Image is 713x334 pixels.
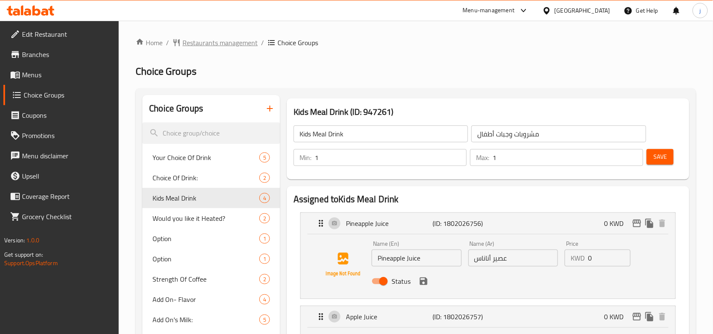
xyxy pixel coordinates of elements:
[260,316,269,324] span: 5
[22,130,112,141] span: Promotions
[588,250,630,266] input: Please enter price
[142,168,280,188] div: Choice Of Drink:2
[260,235,269,243] span: 1
[3,186,119,206] a: Coverage Report
[294,105,683,119] h3: Kids Meal Drink (ID: 947261)
[152,234,259,244] span: Option
[152,294,259,304] span: Add On- Flavor
[294,193,683,206] h2: Assigned to Kids Meal Drink
[152,254,259,264] span: Option
[182,38,258,48] span: Restaurants management
[372,250,462,266] input: Enter name En
[259,152,270,163] div: Choices
[3,65,119,85] a: Menus
[22,29,112,39] span: Edit Restaurant
[417,275,430,288] button: save
[555,6,610,15] div: [GEOGRAPHIC_DATA]
[463,5,515,16] div: Menu-management
[22,70,112,80] span: Menus
[152,274,259,284] span: Strength Of Coffee
[152,173,259,183] span: Choice Of Drink:
[142,269,280,289] div: Strength Of Coffee2
[259,173,270,183] div: Choices
[3,125,119,146] a: Promotions
[476,152,489,163] p: Max:
[699,6,701,15] span: j
[3,85,119,105] a: Choice Groups
[24,90,112,100] span: Choice Groups
[260,275,269,283] span: 2
[468,250,558,266] input: Enter name Ar
[278,38,318,48] span: Choice Groups
[259,274,270,284] div: Choices
[571,253,585,263] p: KWD
[260,154,269,162] span: 5
[22,151,112,161] span: Menu disclaimer
[4,258,58,269] a: Support.OpsPlatform
[346,218,433,228] p: Pineapple Juice
[142,147,280,168] div: Your Choice Of Drink5
[259,234,270,244] div: Choices
[643,310,656,323] button: duplicate
[136,38,163,48] a: Home
[136,38,696,48] nav: breadcrumb
[142,310,280,330] div: Add On's Milk:5
[22,49,112,60] span: Branches
[261,38,264,48] li: /
[136,62,196,81] span: Choice Groups
[142,188,280,208] div: Kids Meal Drink4
[152,152,259,163] span: Your Choice Of Drink
[259,294,270,304] div: Choices
[3,166,119,186] a: Upsell
[172,38,258,48] a: Restaurants management
[656,310,669,323] button: delete
[142,249,280,269] div: Option1
[260,194,269,202] span: 4
[392,276,411,286] span: Status
[653,152,667,162] span: Save
[152,213,259,223] span: Would you like it Heated?
[152,315,259,325] span: Add On's Milk:
[259,315,270,325] div: Choices
[647,149,674,165] button: Save
[631,217,643,230] button: edit
[299,152,311,163] p: Min:
[260,174,269,182] span: 2
[142,208,280,228] div: Would you like it Heated?2
[260,255,269,263] span: 1
[3,105,119,125] a: Coupons
[22,212,112,222] span: Grocery Checklist
[166,38,169,48] li: /
[22,171,112,181] span: Upsell
[294,209,683,302] li: ExpandPineapple JuiceName (En)Name (Ar)PriceKWDStatussave
[26,235,39,246] span: 1.0.0
[260,296,269,304] span: 4
[604,218,631,228] p: 0 KWD
[22,110,112,120] span: Coupons
[149,102,203,115] h2: Choice Groups
[142,228,280,249] div: Option1
[316,238,370,292] img: Pineapple Juice
[346,312,433,322] p: Apple Juice
[433,218,490,228] p: (ID: 1802026756)
[3,44,119,65] a: Branches
[259,213,270,223] div: Choices
[3,24,119,44] a: Edit Restaurant
[3,146,119,166] a: Menu disclaimer
[4,249,43,260] span: Get support on:
[301,306,675,327] div: Expand
[301,213,675,234] div: Expand
[3,206,119,227] a: Grocery Checklist
[259,193,270,203] div: Choices
[22,191,112,201] span: Coverage Report
[433,312,490,322] p: (ID: 1802026757)
[643,217,656,230] button: duplicate
[604,312,631,322] p: 0 KWD
[142,289,280,310] div: Add On- Flavor4
[656,217,669,230] button: delete
[260,215,269,223] span: 2
[4,235,25,246] span: Version:
[259,254,270,264] div: Choices
[142,122,280,144] input: search
[152,193,259,203] span: Kids Meal Drink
